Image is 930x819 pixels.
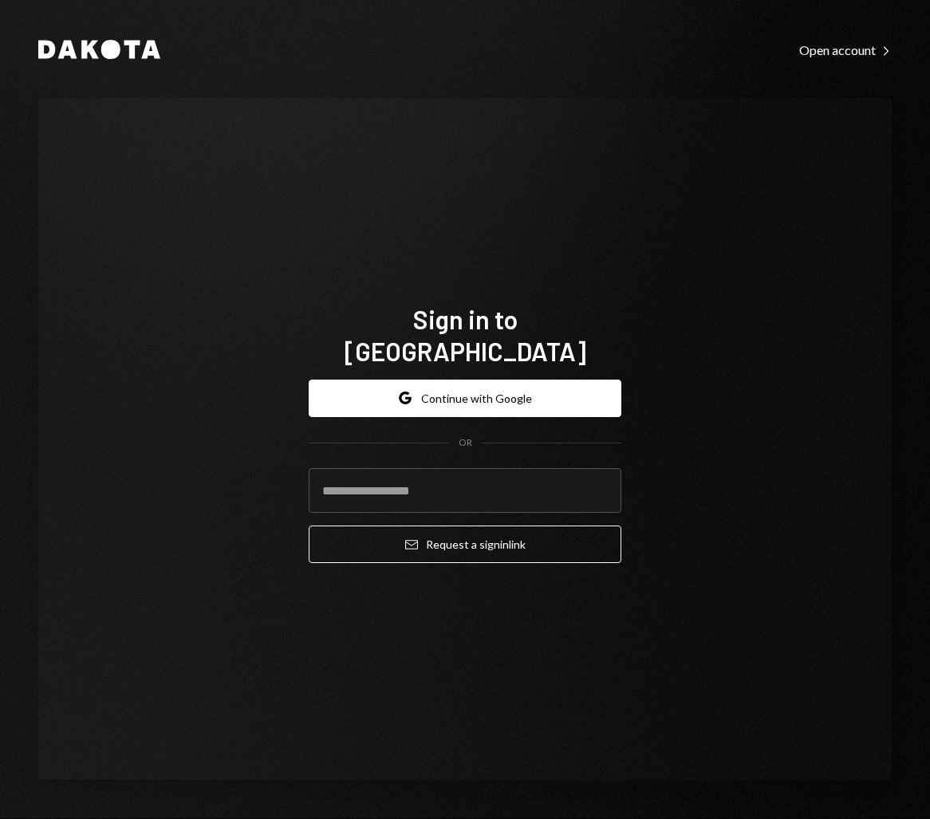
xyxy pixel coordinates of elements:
[799,42,892,58] div: Open account
[799,41,892,58] a: Open account
[459,436,472,450] div: OR
[309,303,621,367] h1: Sign in to [GEOGRAPHIC_DATA]
[309,380,621,417] button: Continue with Google
[309,526,621,563] button: Request a signinlink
